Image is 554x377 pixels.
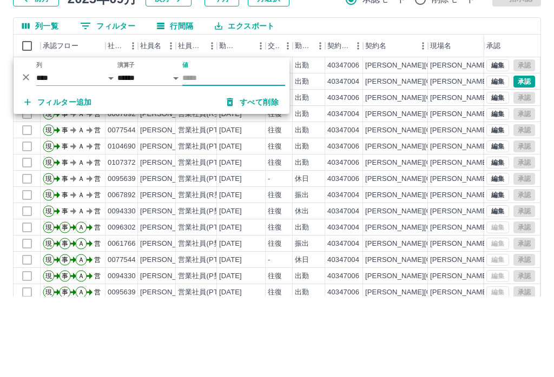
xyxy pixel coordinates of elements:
text: 営 [94,288,101,295]
button: 承認 [513,156,535,168]
div: [DATE] [219,319,242,329]
button: 今月 [205,71,239,87]
text: 事 [62,207,68,214]
div: [PERSON_NAME][GEOGRAPHIC_DATA] [365,319,499,329]
button: 編集 [486,237,509,249]
div: 営業社員(PT契約) [178,254,235,265]
div: 40347004 [327,190,359,200]
div: 出勤 [295,206,309,216]
div: 0096302 [108,303,136,313]
div: [DATE] [219,238,242,248]
div: [PERSON_NAME] [140,222,199,232]
div: 出勤 [295,190,309,200]
button: エクスポート [206,98,283,115]
div: 休日 [295,254,309,265]
span: 削除モード [432,73,476,86]
text: Ａ [78,304,84,312]
button: 編集 [486,286,509,298]
div: 社員区分 [178,115,204,138]
div: 40347004 [327,271,359,281]
div: 0061766 [108,319,136,329]
text: Ａ [78,272,84,279]
text: 事 [62,288,68,295]
div: 出勤 [295,157,309,167]
text: 現 [45,255,52,263]
text: 営 [94,239,101,247]
button: 次月 [146,71,192,87]
button: メニュー [280,118,296,134]
h2: 勤務実績承認 [13,39,541,60]
div: [PERSON_NAME] [140,254,199,265]
div: 40347006 [327,254,359,265]
text: 営 [94,272,101,279]
button: 月選択 [248,71,289,87]
div: [PERSON_NAME] [140,238,199,248]
div: [PERSON_NAME][GEOGRAPHIC_DATA] [365,254,499,265]
text: 事 [62,353,68,360]
div: [DATE] [219,254,242,265]
div: 営業社員(P契約) [178,352,230,362]
div: 40347006 [327,141,359,151]
div: 0077544 [108,206,136,216]
div: 営業社員(P契約) [178,319,230,329]
text: 営 [94,320,101,328]
text: 事 [62,320,68,328]
div: 承認フロー [41,115,105,138]
text: 事 [62,255,68,263]
div: 0094330 [108,287,136,297]
div: 勤務区分 [293,115,325,138]
div: [PERSON_NAME][GEOGRAPHIC_DATA] [365,287,499,297]
text: Ａ [78,288,84,295]
div: 現場名 [430,115,451,138]
text: 事 [62,369,68,376]
div: [DATE] [219,352,242,362]
text: 営 [94,223,101,231]
div: 社員名 [140,115,161,138]
div: [PERSON_NAME][GEOGRAPHIC_DATA] [365,141,499,151]
text: 現 [45,272,52,279]
div: - [268,254,270,265]
text: Ａ [78,353,84,360]
button: 編集 [486,140,509,152]
div: [PERSON_NAME][GEOGRAPHIC_DATA] [365,190,499,200]
div: [PERSON_NAME] [140,206,199,216]
div: 0067892 [108,271,136,281]
div: 振出 [295,319,309,329]
div: 振出 [295,271,309,281]
text: 営 [94,336,101,344]
label: 列 [36,142,42,150]
div: [DATE] [219,335,242,346]
div: 40347004 [327,303,359,313]
div: [PERSON_NAME][GEOGRAPHIC_DATA] [365,335,499,346]
div: フィルター表示 [14,138,289,194]
button: 編集 [486,270,509,281]
text: Ａ [78,207,84,214]
div: [DATE] [219,206,242,216]
div: 40347004 [327,206,359,216]
text: Ａ [78,336,84,344]
div: 出勤 [295,303,309,313]
div: 往復 [268,271,282,281]
text: 営 [94,207,101,214]
div: 営業社員(PT契約) [178,222,235,232]
div: [PERSON_NAME] [140,335,199,346]
div: [PERSON_NAME][GEOGRAPHIC_DATA] [365,238,499,248]
div: [PERSON_NAME][GEOGRAPHIC_DATA] [365,352,499,362]
div: 勤務日 [219,115,238,138]
button: すべて削除 [218,173,287,192]
text: Ａ [78,223,84,231]
div: 契約コード [325,115,363,138]
text: 営 [94,255,101,263]
div: 出勤 [295,141,309,151]
div: [PERSON_NAME] [140,352,199,362]
div: 営業社員(PT契約) [178,303,235,313]
div: 営業社員(P契約) [178,287,230,297]
div: 休日 [295,335,309,346]
button: メニュー [163,118,179,134]
div: 休出 [295,287,309,297]
div: [PERSON_NAME] [140,319,199,329]
div: 往復 [268,352,282,362]
button: ソート [238,119,253,134]
div: 往復 [268,303,282,313]
div: 0107372 [108,238,136,248]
